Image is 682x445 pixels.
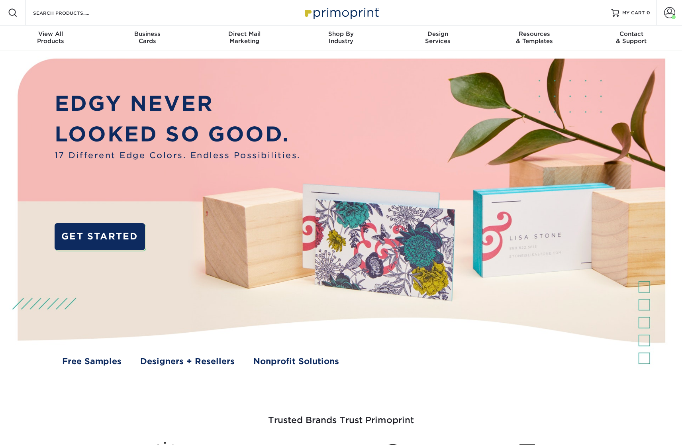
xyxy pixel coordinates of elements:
span: Design [389,30,486,37]
a: Contact& Support [583,25,680,51]
img: Primoprint [301,4,381,21]
span: Resources [486,30,583,37]
span: Shop By [293,30,390,37]
p: LOOKED SO GOOD. [55,119,301,149]
a: Free Samples [62,355,122,368]
p: EDGY NEVER [55,88,301,119]
div: Marketing [196,30,293,45]
a: Resources& Templates [486,25,583,51]
a: View AllProducts [2,25,99,51]
div: Services [389,30,486,45]
h3: Trusted Brands Trust Primoprint [108,396,574,435]
div: Cards [99,30,196,45]
div: & Templates [486,30,583,45]
span: Contact [583,30,680,37]
span: 17 Different Edge Colors. Endless Possibilities. [55,149,301,162]
div: Products [2,30,99,45]
div: & Support [583,30,680,45]
span: Business [99,30,196,37]
span: 0 [647,10,650,16]
a: Designers + Resellers [140,355,235,368]
a: Direct MailMarketing [196,25,293,51]
span: MY CART [622,10,645,16]
input: SEARCH PRODUCTS..... [32,8,110,18]
span: View All [2,30,99,37]
a: DesignServices [389,25,486,51]
div: Industry [293,30,390,45]
span: Direct Mail [196,30,293,37]
a: GET STARTED [55,223,145,250]
a: BusinessCards [99,25,196,51]
a: Nonprofit Solutions [253,355,339,368]
a: Shop ByIndustry [293,25,390,51]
